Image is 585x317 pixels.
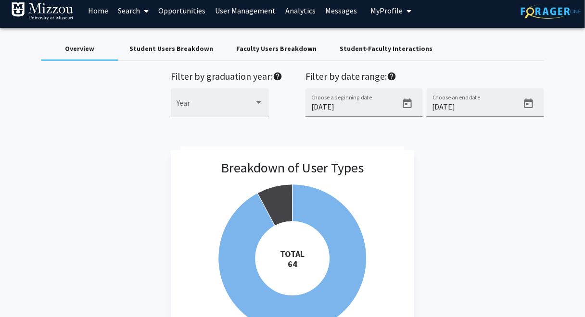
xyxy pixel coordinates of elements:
button: Open calendar [519,94,538,113]
img: ForagerOne Logo [521,4,581,19]
mat-icon: help [273,71,282,82]
button: Open calendar [398,94,417,113]
iframe: Chat [7,274,41,310]
h2: Filter by graduation year: [171,71,282,85]
div: Overview [65,44,94,54]
img: University of Missouri Logo [11,2,74,21]
div: Faculty Users Breakdown [236,44,317,54]
mat-icon: help [387,71,397,82]
h3: Breakdown of User Types [221,160,364,176]
div: Student Users Breakdown [129,44,213,54]
div: Student-Faculty Interactions [340,44,432,54]
h2: Filter by date range: [305,71,544,85]
span: My Profile [370,6,403,15]
tspan: TOTAL 64 [280,248,305,269]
